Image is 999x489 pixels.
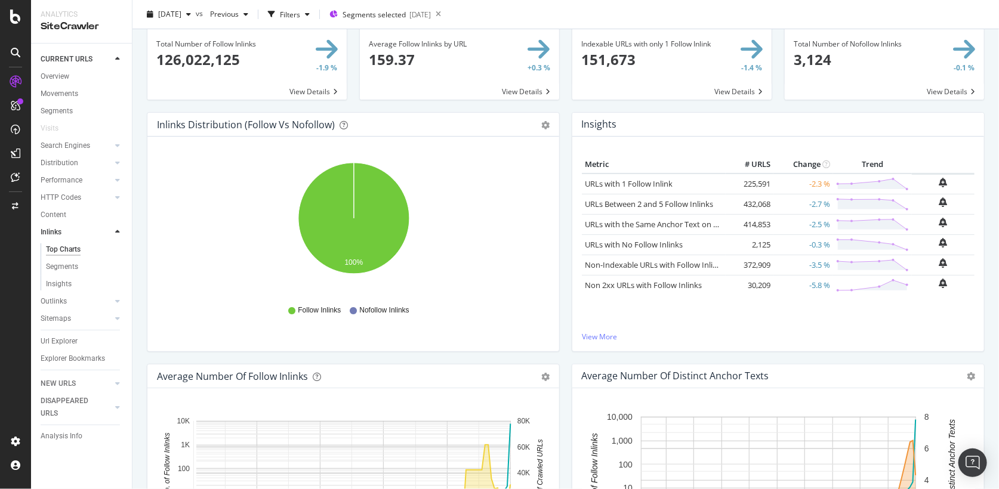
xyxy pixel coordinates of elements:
[585,239,683,250] a: URLs with No Follow Inlinks
[157,119,335,131] div: Inlinks Distribution (Follow vs Nofollow)
[41,53,92,66] div: CURRENT URLS
[409,10,431,20] div: [DATE]
[41,377,112,390] a: NEW URLS
[726,156,773,174] th: # URLS
[41,295,112,308] a: Outlinks
[41,88,78,100] div: Movements
[41,352,105,365] div: Explorer Bookmarks
[41,430,124,442] a: Analysis Info
[41,20,122,33] div: SiteCrawler
[773,255,833,275] td: -3.5 %
[726,234,773,255] td: 2,125
[41,335,124,348] a: Url Explorer
[585,219,736,230] a: URLs with the Same Anchor Text on Inlinks
[773,275,833,295] td: -5.8 %
[924,444,929,453] text: 6
[142,5,196,24] button: [DATE]
[585,259,725,270] a: Non-Indexable URLs with Follow Inlinks
[939,178,948,187] div: bell-plus
[924,475,929,485] text: 4
[41,209,66,221] div: Content
[298,305,341,315] span: Follow Inlinks
[517,469,530,477] text: 40K
[582,156,726,174] th: Metric
[773,174,833,194] td: -2.3 %
[585,280,702,290] a: Non 2xx URLs with Follow Inlinks
[41,10,122,20] div: Analytics
[41,157,78,169] div: Distribution
[205,9,239,19] span: Previous
[280,9,300,19] div: Filters
[41,53,112,66] a: CURRENT URLS
[833,156,912,174] th: Trend
[726,174,773,194] td: 225,591
[585,199,713,209] a: URLs Between 2 and 5 Follow Inlinks
[939,197,948,207] div: bell-plus
[967,372,975,380] i: Options
[939,238,948,247] div: bell-plus
[773,194,833,214] td: -2.7 %
[581,116,616,132] h4: Insights
[177,417,190,426] text: 10K
[41,191,81,204] div: HTTP Codes
[41,312,112,325] a: Sitemaps
[41,105,124,117] a: Segments
[41,209,124,221] a: Content
[41,140,90,152] div: Search Engines
[773,214,833,234] td: -2.5 %
[939,218,948,227] div: bell-plus
[359,305,409,315] span: Nofollow Inlinks
[517,443,530,451] text: 60K
[325,5,431,24] button: Segments selected[DATE]
[46,278,124,290] a: Insights
[585,178,673,189] a: URLs with 1 Follow Inlink
[541,373,550,381] div: gear
[41,226,61,239] div: Inlinks
[46,278,72,290] div: Insights
[939,278,948,288] div: bell-plus
[196,8,205,18] span: vs
[41,335,78,348] div: Url Explorer
[726,194,773,214] td: 432,068
[619,460,633,469] text: 100
[726,255,773,275] td: 372,909
[41,226,112,239] a: Inlinks
[158,9,181,19] span: 2025 Sep. 8th
[41,88,124,100] a: Movements
[181,441,190,450] text: 1K
[726,214,773,234] td: 414,853
[41,70,69,83] div: Overview
[581,368,769,384] h4: Average Number of Distinct Anchor Texts
[41,395,112,420] a: DISAPPEARED URLS
[178,465,190,473] text: 100
[205,5,253,24] button: Previous
[41,70,124,83] a: Overview
[726,275,773,295] td: 30,209
[773,156,833,174] th: Change
[582,332,975,342] a: View More
[41,174,112,187] a: Performance
[41,105,73,117] div: Segments
[517,417,530,426] text: 80K
[263,5,314,24] button: Filters
[41,191,112,204] a: HTTP Codes
[773,234,833,255] td: -0.3 %
[41,295,67,308] div: Outlinks
[958,448,987,477] div: Open Intercom Messenger
[541,121,550,129] div: gear
[607,413,633,422] text: 10,000
[46,261,124,273] a: Segments
[41,395,101,420] div: DISAPPEARED URLS
[46,261,78,273] div: Segments
[41,122,58,135] div: Visits
[41,430,82,442] div: Analysis Info
[41,377,76,390] div: NEW URLS
[157,370,308,382] div: Average Number of Follow Inlinks
[41,352,124,365] a: Explorer Bookmarks
[46,243,124,256] a: Top Charts
[157,156,550,294] svg: A chart.
[612,436,633,445] text: 1,000
[343,10,406,20] span: Segments selected
[345,258,363,267] text: 100%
